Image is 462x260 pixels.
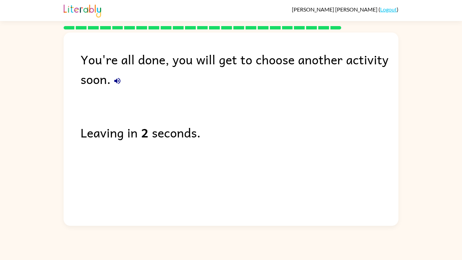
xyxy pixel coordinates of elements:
a: Logout [380,6,397,13]
div: ( ) [292,6,398,13]
div: Leaving in seconds. [80,123,398,142]
b: 2 [141,123,148,142]
div: You're all done, you will get to choose another activity soon. [80,49,398,89]
span: [PERSON_NAME] [PERSON_NAME] [292,6,378,13]
img: Literably [64,3,101,18]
